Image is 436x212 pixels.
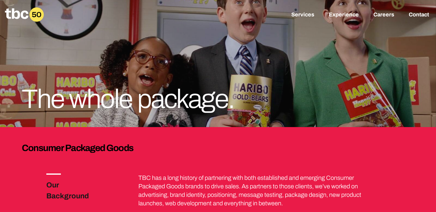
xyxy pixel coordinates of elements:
a: Contact [409,12,429,19]
a: Homepage [5,7,44,22]
a: Services [291,12,314,19]
h3: Consumer Packaged Goods [22,142,414,154]
a: Experience [329,12,359,19]
h3: Our Background [46,180,104,201]
h1: The whole package. [22,86,254,113]
p: TBC has a long history of partnering with both established and emerging Consumer Packaged Goods b... [138,173,378,207]
a: Careers [373,12,394,19]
